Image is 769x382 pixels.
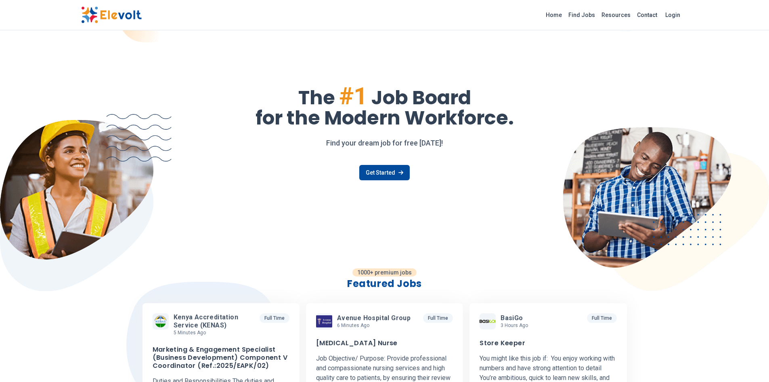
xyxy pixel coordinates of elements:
img: Elevolt [81,6,142,23]
a: Resources [598,8,634,21]
a: Find Jobs [565,8,598,21]
p: 3 hours ago [501,322,528,329]
h3: Store Keeper [480,339,525,347]
span: BasiGo [501,314,523,322]
span: Kenya Accreditation Service (KENAS) [174,313,253,329]
p: Full Time [423,313,453,323]
span: Avenue Hospital Group [337,314,411,322]
a: Home [543,8,565,21]
h3: Marketing & Engagement Specialist (Business Development) Component V Coordinator (Ref.:2025/EAPK/02) [153,346,289,370]
p: 5 minutes ago [174,329,256,336]
a: Login [660,7,685,23]
h1: The Job Board for the Modern Workforce. [81,84,688,128]
a: Contact [634,8,660,21]
h3: [MEDICAL_DATA] Nurse [316,339,398,347]
img: Avenue Hospital Group [316,315,332,327]
img: BasiGo [480,320,496,323]
p: Full Time [587,313,617,323]
img: Kenya Accreditation Service (KENAS) [153,315,169,328]
p: Find your dream job for free [DATE]! [81,137,688,149]
a: Get Started [359,165,410,180]
p: 6 minutes ago [337,322,414,329]
p: Full Time [260,313,289,323]
span: #1 [339,82,367,110]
